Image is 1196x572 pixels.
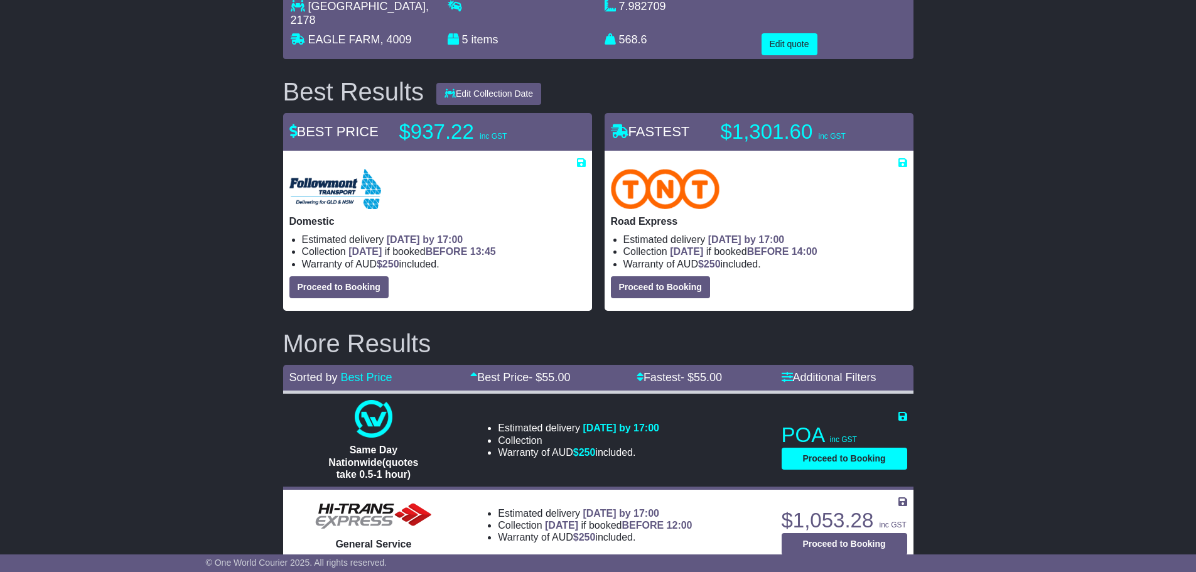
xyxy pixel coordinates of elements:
span: if booked [670,246,817,257]
li: Collection [498,519,692,531]
span: General Service [335,539,411,549]
span: 13:45 [470,246,496,257]
span: BEFORE [747,246,789,257]
span: $ [573,447,596,458]
li: Warranty of AUD included. [498,446,659,458]
span: 250 [382,259,399,269]
span: 5 [462,33,468,46]
div: Best Results [277,78,431,105]
li: Warranty of AUD included. [623,258,907,270]
span: Same Day Nationwide(quotes take 0.5-1 hour) [328,445,418,479]
span: 14:00 [792,246,817,257]
span: if booked [545,520,692,531]
span: , 4009 [380,33,412,46]
a: Fastest- $55.00 [637,371,722,384]
button: Proceed to Booking [782,533,907,555]
li: Warranty of AUD included. [498,531,692,543]
span: Sorted by [289,371,338,384]
p: $1,301.60 [721,119,878,144]
span: inc GST [818,132,845,141]
span: inc GST [830,435,857,444]
span: inc GST [879,521,906,529]
li: Estimated delivery [623,234,907,246]
span: $ [377,259,399,269]
button: Proceed to Booking [782,448,907,470]
li: Warranty of AUD included. [302,258,586,270]
span: [DATE] by 17:00 [583,508,659,519]
p: $1,053.28 [782,508,907,533]
span: $ [698,259,721,269]
span: 250 [579,447,596,458]
span: BEFORE [426,246,468,257]
span: 250 [704,259,721,269]
li: Collection [302,246,586,257]
span: $ [573,532,596,542]
p: Domestic [289,215,586,227]
span: BEST PRICE [289,124,379,139]
span: inc GST [480,132,507,141]
span: FASTEST [611,124,690,139]
span: [DATE] by 17:00 [708,234,785,245]
span: 250 [579,532,596,542]
li: Collection [623,246,907,257]
span: 12:00 [667,520,692,531]
li: Estimated delivery [302,234,586,246]
span: if booked [348,246,495,257]
span: 55.00 [694,371,722,384]
span: © One World Courier 2025. All rights reserved. [206,558,387,568]
p: Road Express [611,215,907,227]
span: - $ [529,371,570,384]
img: HiTrans: General Service [311,500,436,532]
img: TNT Domestic: Road Express [611,169,720,209]
span: BEFORE [622,520,664,531]
span: [DATE] [348,246,382,257]
img: Followmont Transport: Domestic [289,169,381,209]
p: $937.22 [399,119,556,144]
span: [DATE] [545,520,578,531]
button: Proceed to Booking [611,276,710,298]
span: - $ [681,371,722,384]
p: POA [782,423,907,448]
h2: More Results [283,330,913,357]
a: Additional Filters [782,371,876,384]
img: One World Courier: Same Day Nationwide(quotes take 0.5-1 hour) [355,400,392,438]
button: Edit Collection Date [436,83,541,105]
span: items [471,33,498,46]
span: EAGLE FARM [308,33,380,46]
li: Estimated delivery [498,507,692,519]
a: Best Price [341,371,392,384]
span: 568.6 [619,33,647,46]
button: Proceed to Booking [289,276,389,298]
span: [DATE] [670,246,703,257]
span: [DATE] by 17:00 [387,234,463,245]
span: 55.00 [542,371,570,384]
li: Collection [498,434,659,446]
li: Estimated delivery [498,422,659,434]
button: Edit quote [762,33,817,55]
span: [DATE] by 17:00 [583,423,659,433]
a: Best Price- $55.00 [470,371,570,384]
